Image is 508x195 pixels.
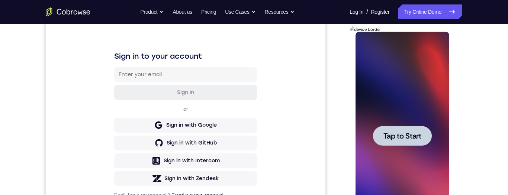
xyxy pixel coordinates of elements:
a: Go to the home page [46,7,90,16]
input: Enter your email [73,71,207,78]
a: Pricing [201,4,216,19]
div: Sign in with Zendesk [119,175,173,182]
button: Resources [265,4,295,19]
button: Sign in with GitHub [68,136,211,150]
button: Sign in with Intercom [68,153,211,168]
span: Tap to Start [33,106,71,113]
p: or [136,106,144,112]
div: Sign in with GitHub [121,139,171,147]
a: About us [173,4,192,19]
span: / [366,7,368,16]
div: Sign in with Google [120,121,171,129]
a: Register [371,4,389,19]
button: Tap to Start [23,100,82,119]
button: Sign in with Zendesk [68,171,211,186]
button: Use Cases [225,4,255,19]
button: Sign in [68,85,211,100]
button: Product [141,4,164,19]
a: Try Online Demo [398,4,462,19]
div: Sign in with Intercom [118,157,174,165]
a: Log In [350,4,363,19]
button: Sign in with Google [68,118,211,133]
h1: Sign in to your account [68,51,211,61]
